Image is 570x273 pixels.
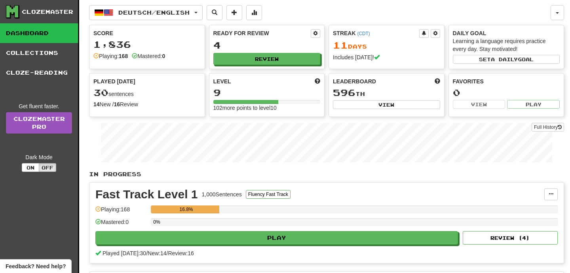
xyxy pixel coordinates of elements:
[246,190,291,199] button: Fluency Fast Track
[93,77,135,85] span: Played [DATE]
[95,218,147,231] div: Mastered: 0
[213,104,321,112] div: 102 more points to level 10
[453,55,560,64] button: Seta dailygoal
[93,88,201,98] div: sentences
[103,250,146,256] span: Played [DATE]: 30
[93,52,128,60] div: Playing:
[463,231,558,245] button: Review (4)
[202,190,242,198] div: 1,000 Sentences
[6,102,72,110] div: Get fluent faster.
[6,262,66,270] span: Open feedback widget
[93,101,100,107] strong: 14
[146,250,148,256] span: /
[453,29,560,37] div: Daily Goal
[315,77,320,85] span: Score more points to level up
[114,101,120,107] strong: 16
[93,29,201,37] div: Score
[95,188,198,200] div: Fast Track Level 1
[453,77,560,85] div: Favorites
[168,250,194,256] span: Review: 16
[93,87,108,98] span: 30
[213,29,311,37] div: Ready for Review
[333,40,348,51] span: 11
[148,250,166,256] span: New: 14
[246,5,262,20] button: More stats
[333,87,355,98] span: 596
[491,56,518,62] span: a daily
[213,88,321,98] div: 9
[507,100,560,109] button: Play
[333,88,440,98] div: th
[95,231,458,245] button: Play
[93,40,201,49] div: 1,836
[213,40,321,50] div: 4
[153,205,219,213] div: 16.8%
[6,112,72,134] a: ClozemasterPro
[532,123,564,132] button: Full History
[213,77,231,85] span: Level
[93,100,201,108] div: New / Review
[226,5,242,20] button: Add sentence to collection
[333,40,440,51] div: Day s
[213,53,321,65] button: Review
[333,53,440,61] div: Includes [DATE]!
[89,170,564,178] p: In Progress
[333,29,419,37] div: Streak
[22,8,73,16] div: Clozemaster
[453,100,505,109] button: View
[22,163,39,172] button: On
[207,5,222,20] button: Search sentences
[132,52,165,60] div: Mastered:
[333,77,376,85] span: Leaderboard
[167,250,168,256] span: /
[453,88,560,98] div: 0
[6,153,72,161] div: Dark Mode
[453,37,560,53] div: Learning a language requires practice every day. Stay motivated!
[357,31,370,36] a: (CDT)
[333,100,440,109] button: View
[95,205,147,218] div: Playing: 168
[89,5,203,20] button: Deutsch/English
[118,9,190,16] span: Deutsch / English
[39,163,56,172] button: Off
[162,53,165,59] strong: 0
[119,53,128,59] strong: 168
[435,77,440,85] span: This week in points, UTC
